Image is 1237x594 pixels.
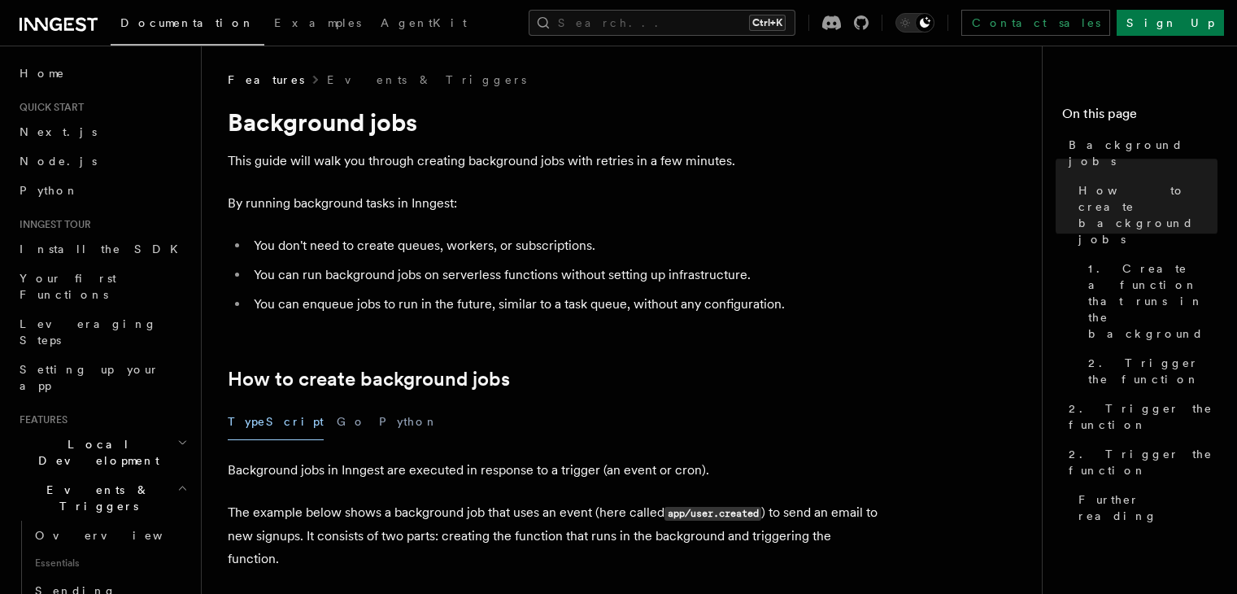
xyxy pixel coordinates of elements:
span: Inngest tour [13,218,91,231]
span: Next.js [20,125,97,138]
button: Go [337,404,366,440]
span: Home [20,65,65,81]
span: Overview [35,529,203,542]
a: 2. Trigger the function [1062,394,1217,439]
h4: On this page [1062,104,1217,130]
a: Leveraging Steps [13,309,191,355]
a: 2. Trigger the function [1082,348,1217,394]
span: Setting up your app [20,363,159,392]
p: Background jobs in Inngest are executed in response to a trigger (an event or cron). [228,459,878,482]
p: The example below shows a background job that uses an event (here called ) to send an email to ne... [228,501,878,570]
button: TypeScript [228,404,324,440]
button: Local Development [13,430,191,475]
a: Examples [264,5,371,44]
span: 2. Trigger the function [1069,400,1217,433]
button: Search...Ctrl+K [529,10,795,36]
a: Further reading [1072,485,1217,531]
span: Further reading [1078,491,1217,524]
p: By running background tasks in Inngest: [228,192,878,215]
span: Python [20,184,79,197]
span: Essentials [28,550,191,576]
p: This guide will walk you through creating background jobs with retries in a few minutes. [228,150,878,173]
a: 2. Trigger the function [1062,439,1217,485]
a: How to create background jobs [228,368,510,391]
span: Events & Triggers [13,482,177,514]
a: Events & Triggers [327,72,526,88]
h1: Background jobs [228,107,878,137]
span: Leveraging Steps [20,317,157,347]
span: How to create background jobs [1078,182,1217,247]
span: Install the SDK [20,242,188,256]
a: Overview [28,521,191,550]
li: You can run background jobs on serverless functions without setting up infrastructure. [249,264,878,286]
a: Home [13,59,191,88]
button: Python [379,404,438,440]
a: Your first Functions [13,264,191,309]
a: Setting up your app [13,355,191,400]
span: Background jobs [1069,137,1217,169]
button: Events & Triggers [13,475,191,521]
span: Documentation [120,16,255,29]
a: Background jobs [1062,130,1217,176]
span: Examples [274,16,361,29]
kbd: Ctrl+K [749,15,786,31]
a: Node.js [13,146,191,176]
a: Install the SDK [13,234,191,264]
span: 2. Trigger the function [1069,446,1217,478]
li: You can enqueue jobs to run in the future, similar to a task queue, without any configuration. [249,293,878,316]
a: 1. Create a function that runs in the background [1082,254,1217,348]
a: AgentKit [371,5,477,44]
a: How to create background jobs [1072,176,1217,254]
li: You don't need to create queues, workers, or subscriptions. [249,234,878,257]
a: Documentation [111,5,264,46]
code: app/user.created [664,507,761,521]
button: Toggle dark mode [895,13,934,33]
span: Node.js [20,155,97,168]
a: Python [13,176,191,205]
span: AgentKit [381,16,467,29]
span: Features [13,413,68,426]
span: Quick start [13,101,84,114]
span: Local Development [13,436,177,469]
span: 2. Trigger the function [1088,355,1217,387]
a: Sign Up [1117,10,1224,36]
a: Contact sales [961,10,1110,36]
span: Your first Functions [20,272,116,301]
a: Next.js [13,117,191,146]
span: 1. Create a function that runs in the background [1088,260,1217,342]
span: Features [228,72,304,88]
